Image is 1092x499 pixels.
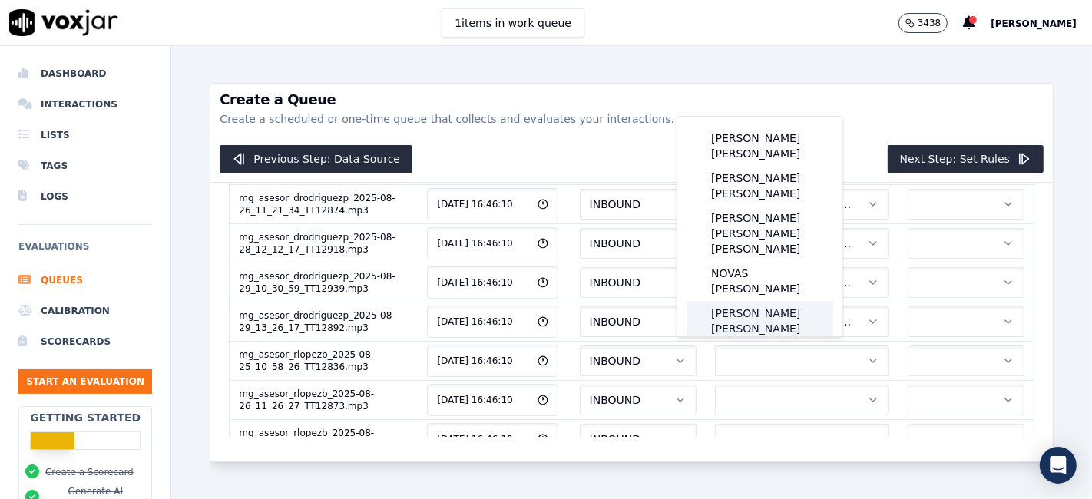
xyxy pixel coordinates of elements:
[230,184,415,223] td: mg_asesor_drodriguezp_2025-08-26_11_21_34_TT12874.mp3
[427,345,558,377] button: [DATE] 16:46:10
[898,13,948,33] button: 3438
[230,302,415,341] td: mg_asesor_drodriguezp_2025-08-29_13_26_17_TT12892.mp3
[9,9,118,36] img: voxjar logo
[687,206,833,261] div: [PERSON_NAME] [PERSON_NAME] [PERSON_NAME]
[18,265,152,296] a: Queues
[590,197,640,212] span: INBOUND
[590,392,640,408] span: INBOUND
[220,111,1044,127] p: Create a scheduled or one-time queue that collects and evaluates your interactions.
[427,423,558,455] button: [DATE] 16:46:10
[427,266,558,299] button: [DATE] 16:46:10
[590,431,640,447] span: INBOUND
[888,145,1044,173] button: Next Step: Set Rules
[18,369,152,394] button: Start an Evaluation
[230,263,415,302] td: mg_asesor_drodriguezp_2025-08-29_10_30_59_TT12939.mp3
[18,120,152,150] a: Lists
[230,341,415,380] td: mg_asesor_rlopezb_2025-08-25_10_58_26_TT12836.mp3
[687,126,833,166] div: [PERSON_NAME] [PERSON_NAME]
[590,353,640,368] span: INBOUND
[442,8,584,38] button: 1items in work queue
[18,181,152,212] a: Logs
[687,261,833,301] div: NOVAS [PERSON_NAME]
[590,275,640,290] span: INBOUND
[230,380,415,419] td: mg_asesor_rlopezb_2025-08-26_11_26_27_TT12873.mp3
[918,17,941,29] p: 3438
[18,89,152,120] a: Interactions
[427,188,558,220] button: [DATE] 16:46:10
[427,227,558,259] button: [DATE] 16:46:10
[18,150,152,181] a: Tags
[687,301,833,341] div: [PERSON_NAME] [PERSON_NAME]
[220,93,1044,107] h3: Create a Queue
[230,419,415,458] td: mg_asesor_rlopezb_2025-08-27_12_09_35_TT12893.mp3
[590,314,640,329] span: INBOUND
[18,237,152,265] h6: Evaluations
[1040,447,1077,484] div: Open Intercom Messenger
[18,296,152,326] a: Calibration
[991,14,1092,32] button: [PERSON_NAME]
[991,18,1077,29] span: [PERSON_NAME]
[687,166,833,206] div: [PERSON_NAME] [PERSON_NAME]
[427,384,558,416] button: [DATE] 16:46:10
[45,466,134,478] button: Create a Scorecard
[590,236,640,251] span: INBOUND
[18,326,152,357] a: Scorecards
[230,223,415,263] td: mg_asesor_drodriguezp_2025-08-28_12_12_17_TT12918.mp3
[18,58,152,89] a: Dashboard
[427,306,558,338] button: [DATE] 16:46:10
[898,13,964,33] button: 3438
[30,410,141,425] h2: Getting Started
[220,145,412,173] button: Previous Step: Data Source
